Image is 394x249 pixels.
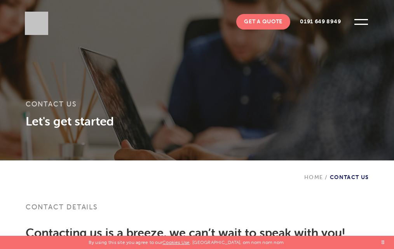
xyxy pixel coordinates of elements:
[26,114,369,129] h3: Let's get started
[304,174,323,181] a: Home
[236,14,290,30] a: Get A Quote
[292,14,349,30] a: 0191 649 8949
[25,12,48,35] img: Sleeky Web Design Newcastle
[304,160,369,181] div: Contact Us
[89,236,284,245] p: By using this site you agree to our . [GEOGRAPHIC_DATA], om nom nom nom
[26,202,369,219] h3: Contact details
[26,226,369,240] h2: Contacting us is a breeze, we can’t wait to speak with you!
[26,100,369,114] h1: Contact Us
[162,240,190,245] a: Cookies Use
[323,174,329,181] span: /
